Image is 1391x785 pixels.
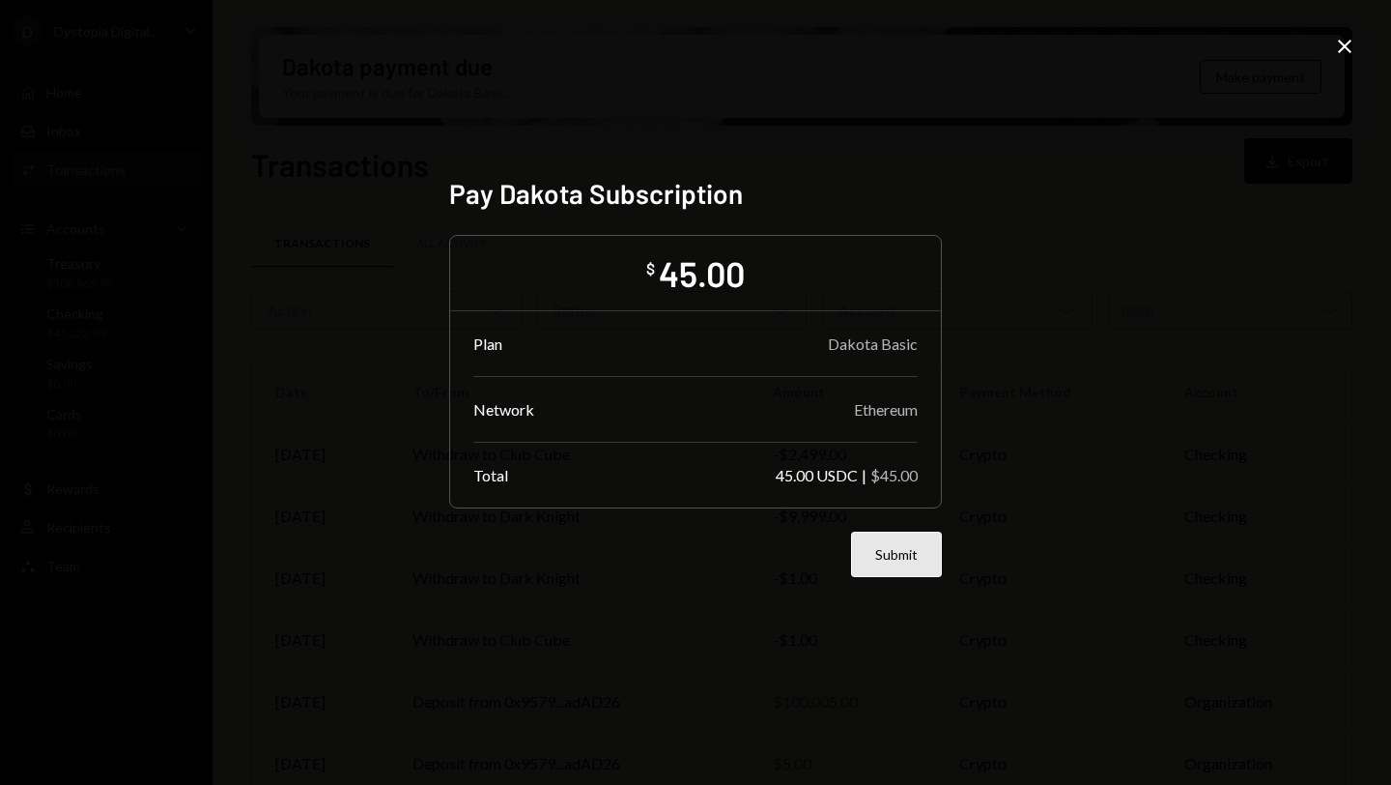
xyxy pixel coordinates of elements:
[854,400,918,419] div: Ethereum
[449,175,942,213] h2: Pay Dakota Subscription
[473,334,502,353] div: Plan
[862,466,866,484] div: |
[473,400,534,419] div: Network
[828,334,918,353] div: Dakota Basic
[646,259,655,278] div: $
[473,466,508,484] div: Total
[776,466,858,484] div: 45.00 USDC
[851,532,942,577] button: Submit
[870,466,918,484] div: $45.00
[659,251,745,295] div: 45.00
